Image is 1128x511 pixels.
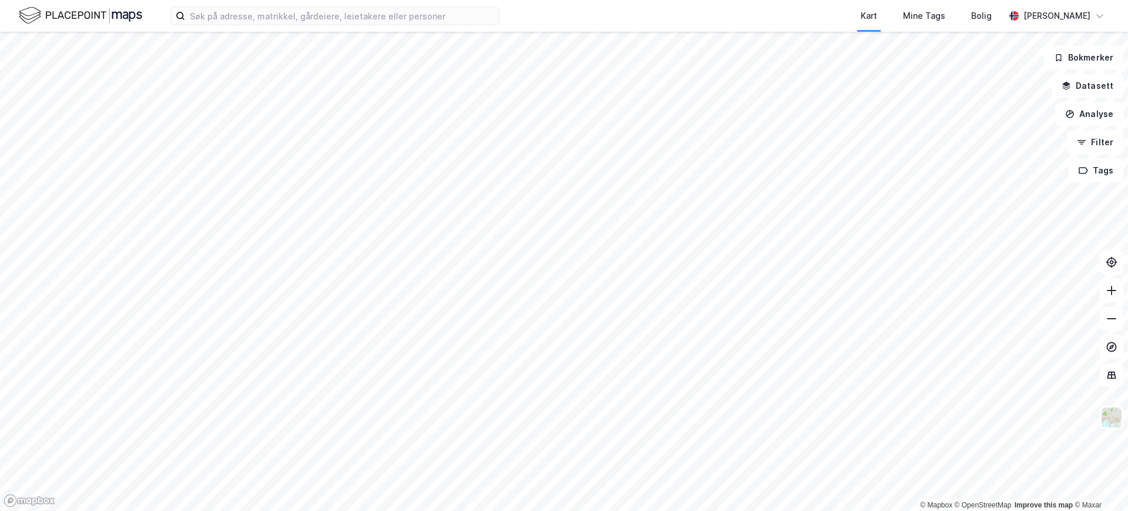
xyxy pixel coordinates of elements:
[920,501,952,509] a: Mapbox
[4,494,55,507] a: Mapbox homepage
[1069,455,1128,511] div: Kontrollprogram for chat
[955,501,1012,509] a: OpenStreetMap
[1100,406,1123,429] img: Z
[19,5,142,26] img: logo.f888ab2527a4732fd821a326f86c7f29.svg
[903,9,945,23] div: Mine Tags
[1055,102,1123,126] button: Analyse
[1023,9,1090,23] div: [PERSON_NAME]
[1052,74,1123,98] button: Datasett
[1015,501,1073,509] a: Improve this map
[1044,46,1123,69] button: Bokmerker
[1067,131,1123,154] button: Filter
[1069,455,1128,511] iframe: Chat Widget
[861,9,877,23] div: Kart
[185,7,499,25] input: Søk på adresse, matrikkel, gårdeiere, leietakere eller personer
[971,9,992,23] div: Bolig
[1069,159,1123,182] button: Tags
